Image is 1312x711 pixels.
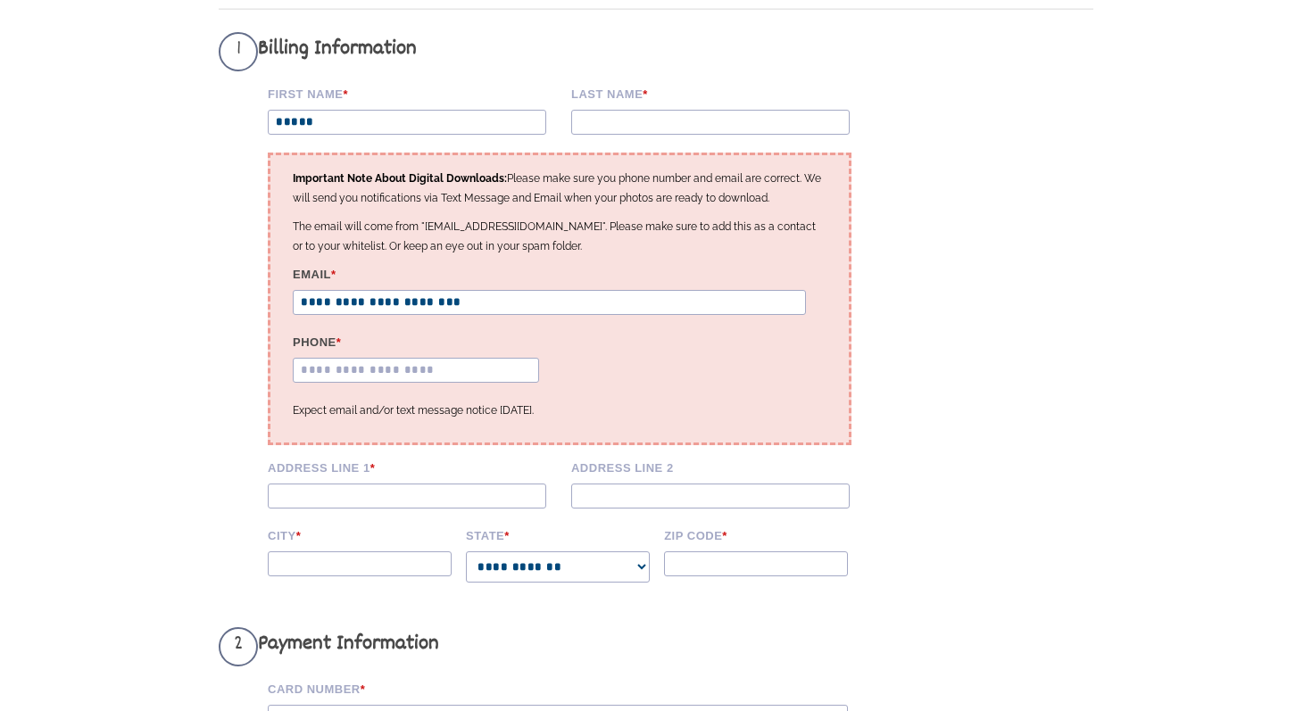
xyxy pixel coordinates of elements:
[293,401,826,420] p: Expect email and/or text message notice [DATE].
[268,526,453,542] label: City
[219,627,258,666] span: 2
[466,526,652,542] label: State
[219,32,258,71] span: 1
[268,459,559,475] label: Address Line 1
[219,32,875,71] h3: Billing Information
[293,333,549,349] label: Phone
[293,217,826,256] p: The email will come from "[EMAIL_ADDRESS][DOMAIN_NAME]". Please make sure to add this as a contac...
[293,265,826,281] label: Email
[219,627,875,666] h3: Payment Information
[571,459,862,475] label: Address Line 2
[268,680,875,696] label: Card Number
[293,169,826,208] p: Please make sure you phone number and email are correct. We will send you notifications via Text ...
[664,526,850,542] label: Zip code
[293,172,507,185] strong: Important Note About Digital Downloads:
[571,85,862,101] label: Last name
[268,85,559,101] label: First Name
